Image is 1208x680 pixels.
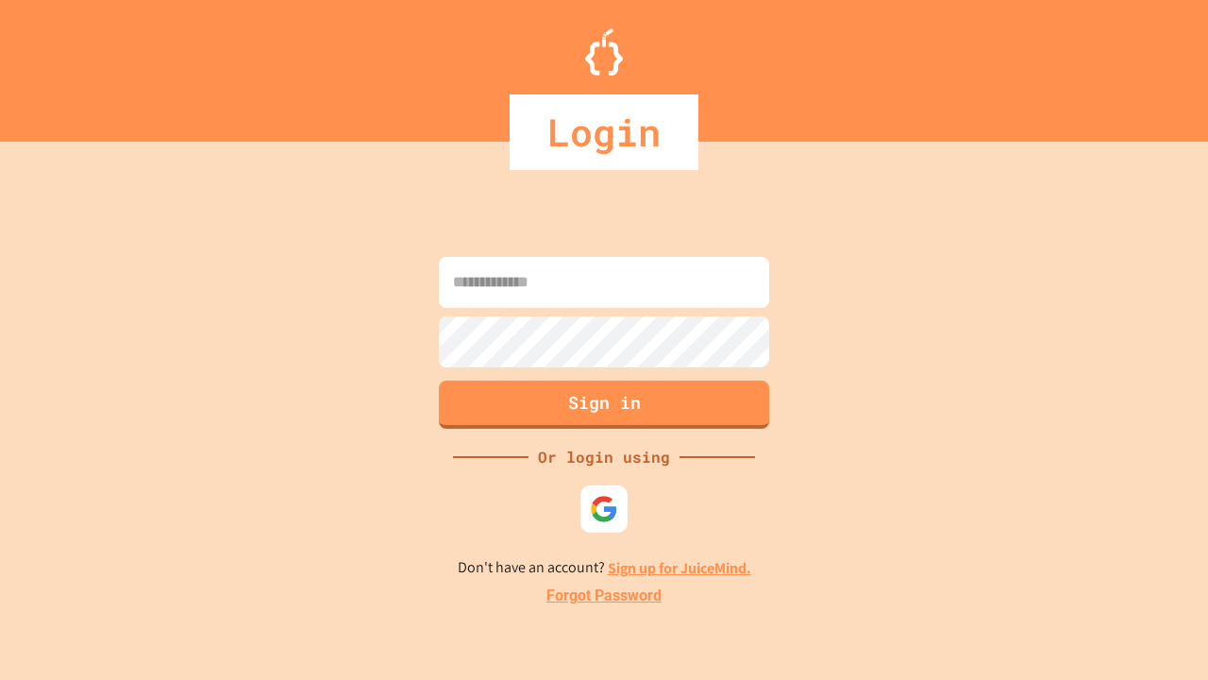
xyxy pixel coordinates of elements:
[439,381,769,429] button: Sign in
[608,558,751,578] a: Sign up for JuiceMind.
[528,446,679,468] div: Or login using
[546,585,662,607] a: Forgot Password
[458,556,751,580] p: Don't have an account?
[590,495,618,523] img: google-icon.svg
[1129,604,1189,661] iframe: chat widget
[510,94,698,170] div: Login
[1051,522,1189,603] iframe: chat widget
[585,28,623,76] img: Logo.svg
